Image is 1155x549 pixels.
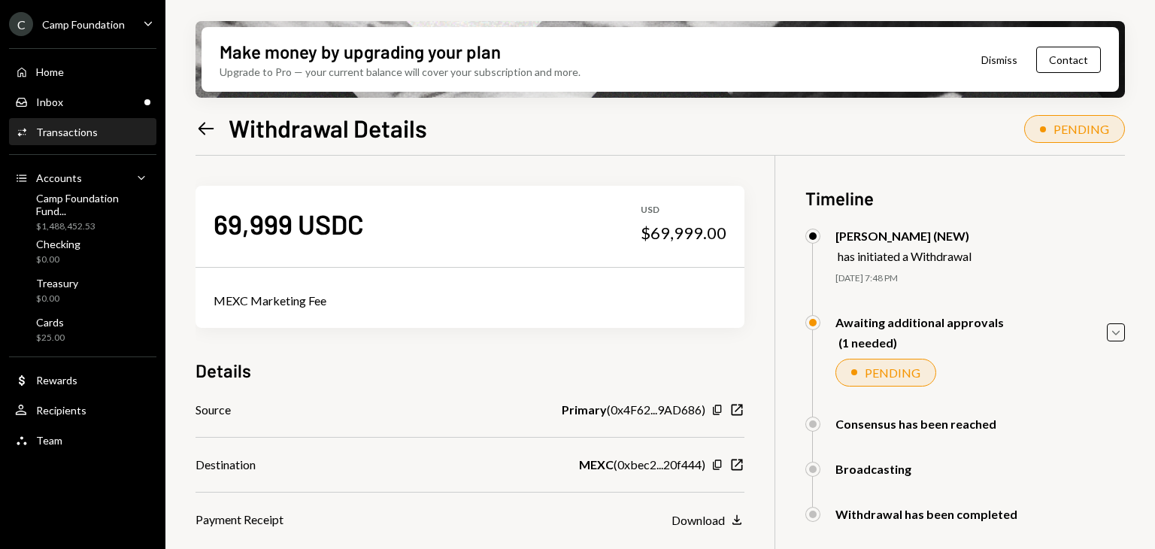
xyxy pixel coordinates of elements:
[9,311,156,347] a: Cards$25.00
[1053,122,1109,136] div: PENDING
[9,164,156,191] a: Accounts
[36,277,78,290] div: Treasury
[805,186,1125,211] h3: Timeline
[214,292,726,310] div: MEXC Marketing Fee
[9,426,156,453] a: Team
[9,233,156,269] a: Checking$0.00
[1036,47,1101,73] button: Contact
[196,511,283,529] div: Payment Receipt
[865,365,920,380] div: PENDING
[36,96,63,108] div: Inbox
[229,113,427,143] h1: Withdrawal Details
[9,118,156,145] a: Transactions
[579,456,614,474] b: MEXC
[42,18,125,31] div: Camp Foundation
[36,434,62,447] div: Team
[562,401,705,419] div: ( 0x4F62...9AD686 )
[220,64,581,80] div: Upgrade to Pro — your current balance will cover your subscription and more.
[9,88,156,115] a: Inbox
[36,126,98,138] div: Transactions
[9,58,156,85] a: Home
[36,404,86,417] div: Recipients
[9,272,156,308] a: Treasury$0.00
[835,229,972,243] div: [PERSON_NAME] (NEW)
[36,238,80,250] div: Checking
[36,253,80,266] div: $0.00
[835,315,1004,329] div: Awaiting additional approvals
[196,456,256,474] div: Destination
[671,513,725,527] div: Download
[641,204,726,217] div: USD
[36,316,65,329] div: Cards
[835,417,996,431] div: Consensus has been reached
[641,223,726,244] div: $69,999.00
[36,332,65,344] div: $25.00
[579,456,705,474] div: ( 0xbec2...20f444 )
[838,249,972,263] div: has initiated a Withdrawal
[9,12,33,36] div: C
[9,396,156,423] a: Recipients
[835,507,1017,521] div: Withdrawal has been completed
[9,366,156,393] a: Rewards
[36,192,150,217] div: Camp Foundation Fund...
[562,401,607,419] b: Primary
[196,401,231,419] div: Source
[962,42,1036,77] button: Dismiss
[835,462,911,476] div: Broadcasting
[838,335,1004,350] div: (1 needed)
[835,272,1125,285] div: [DATE] 7:48 PM
[36,171,82,184] div: Accounts
[220,39,501,64] div: Make money by upgrading your plan
[36,220,150,233] div: $1,488,452.53
[36,293,78,305] div: $0.00
[36,65,64,78] div: Home
[196,358,251,383] h3: Details
[9,194,156,230] a: Camp Foundation Fund...$1,488,452.53
[36,374,77,387] div: Rewards
[671,512,744,529] button: Download
[214,207,364,241] div: 69,999 USDC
